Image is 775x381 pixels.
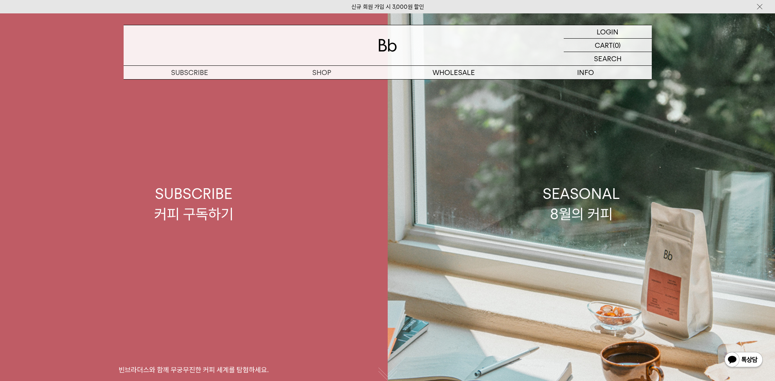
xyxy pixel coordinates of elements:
[564,39,652,52] a: CART (0)
[564,25,652,39] a: LOGIN
[595,39,613,52] p: CART
[594,52,622,65] p: SEARCH
[256,66,388,79] a: SHOP
[520,66,652,79] p: INFO
[388,66,520,79] p: WHOLESALE
[351,3,424,10] a: 신규 회원 가입 시 3,000원 할인
[724,351,764,370] img: 카카오톡 채널 1:1 채팅 버튼
[379,39,397,52] img: 로고
[543,184,620,224] div: SEASONAL 8월의 커피
[613,39,621,52] p: (0)
[597,25,618,38] p: LOGIN
[124,66,256,79] a: SUBSCRIBE
[154,184,233,224] div: SUBSCRIBE 커피 구독하기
